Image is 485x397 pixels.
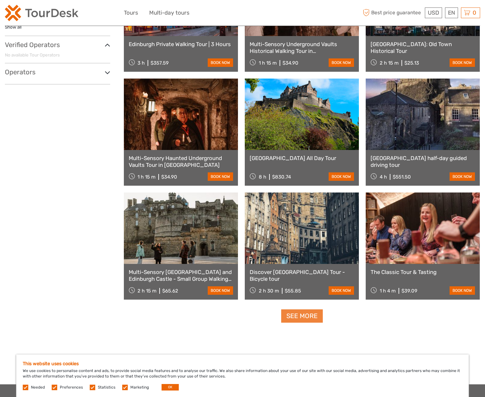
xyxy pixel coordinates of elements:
[5,68,110,76] h3: Operators
[285,288,301,294] div: $55.85
[329,172,354,181] a: book now
[445,7,458,18] div: EN
[281,309,323,323] a: See more
[162,288,178,294] div: $65.62
[380,288,396,294] span: 1 h 4 m
[129,269,233,282] a: Multi-Sensory [GEOGRAPHIC_DATA] and Edinburgh Castle - Small Group Walking Tour
[5,52,60,57] span: No available Tour Operators
[428,9,439,16] span: USD
[60,385,83,390] label: Preferences
[138,60,145,66] span: 3 h
[259,174,266,180] span: 8 h
[259,60,277,66] span: 1 h 15 m
[329,286,354,295] a: book now
[380,60,399,66] span: 2 h 15 m
[472,9,477,16] span: 0
[250,155,354,161] a: [GEOGRAPHIC_DATA] All Day Tour
[138,174,155,180] span: 1 h 15 m
[393,174,411,180] div: $551.50
[129,155,233,168] a: Multi-Sensory Haunted Underground Vaults Tour in [GEOGRAPHIC_DATA]
[124,8,138,18] a: Tours
[380,174,387,180] span: 4 h
[5,5,78,21] img: 2254-3441b4b5-4e5f-4d00-b396-31f1d84a6ebf_logo_small.png
[371,155,475,168] a: [GEOGRAPHIC_DATA] half-day guided driving tour
[16,354,469,397] div: We use cookies to personalise content and ads, to provide social media features and to analyse ou...
[371,41,475,54] a: [GEOGRAPHIC_DATA]: Old Town Historical Tour
[9,11,73,17] p: We're away right now. Please check back later!
[23,361,462,366] h5: This website uses cookies
[161,174,177,180] div: $34.90
[450,172,475,181] a: book now
[31,385,45,390] label: Needed
[329,58,354,67] a: book now
[282,60,298,66] div: $34.90
[5,24,21,30] a: Show all
[208,172,233,181] a: book now
[130,385,149,390] label: Marketing
[138,288,156,294] span: 2 h 15 m
[401,288,417,294] div: $39.09
[250,269,354,282] a: Discover [GEOGRAPHIC_DATA] Tour - Bicycle tour
[75,10,83,18] button: Open LiveChat chat widget
[371,269,475,275] a: The Classic Tour & Tasting
[129,41,233,47] a: Edinburgh Private Walking Tour | 3 Hours
[361,7,424,18] span: Best price guarantee
[162,384,179,391] button: OK
[404,60,419,66] div: $25.13
[259,288,279,294] span: 2 h 30 m
[208,286,233,295] a: book now
[250,41,354,54] a: Multi-Sensory Underground Vaults Historical Walking Tour in [GEOGRAPHIC_DATA]
[208,58,233,67] a: book now
[450,286,475,295] a: book now
[5,41,110,49] h3: Verified Operators
[98,385,115,390] label: Statistics
[149,8,190,18] a: Multi-day tours
[272,174,291,180] div: $830.74
[151,60,169,66] div: $357.59
[450,58,475,67] a: book now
